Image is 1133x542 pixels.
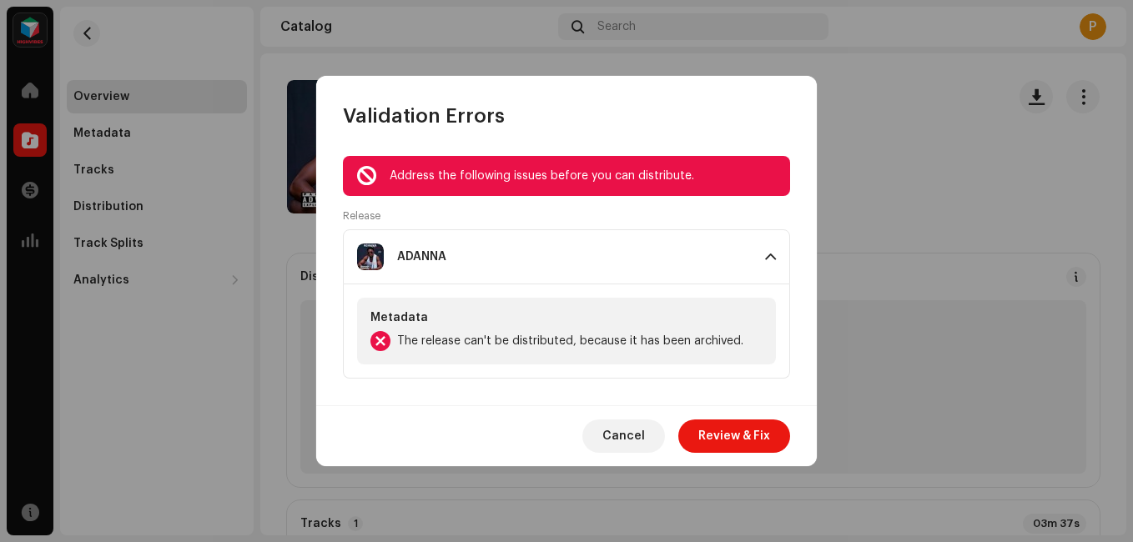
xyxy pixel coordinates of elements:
[698,419,770,453] span: Review & Fix
[602,419,645,453] span: Cancel
[397,331,743,351] span: The release can't be distributed, because it has been archived.
[343,103,505,129] span: Validation Errors
[343,209,380,223] label: Release
[370,311,763,324] div: Metadata
[397,250,446,263] div: ADANNA
[357,243,384,270] img: 392774d3-97a5-4f77-b919-112bb3d8b41c
[678,419,790,453] button: Review & Fix
[343,229,790,284] p-accordion-header: ADANNA
[343,284,790,379] p-accordion-content: ADANNA
[390,166,777,186] div: Address the following issues before you can distribute.
[582,419,665,453] button: Cancel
